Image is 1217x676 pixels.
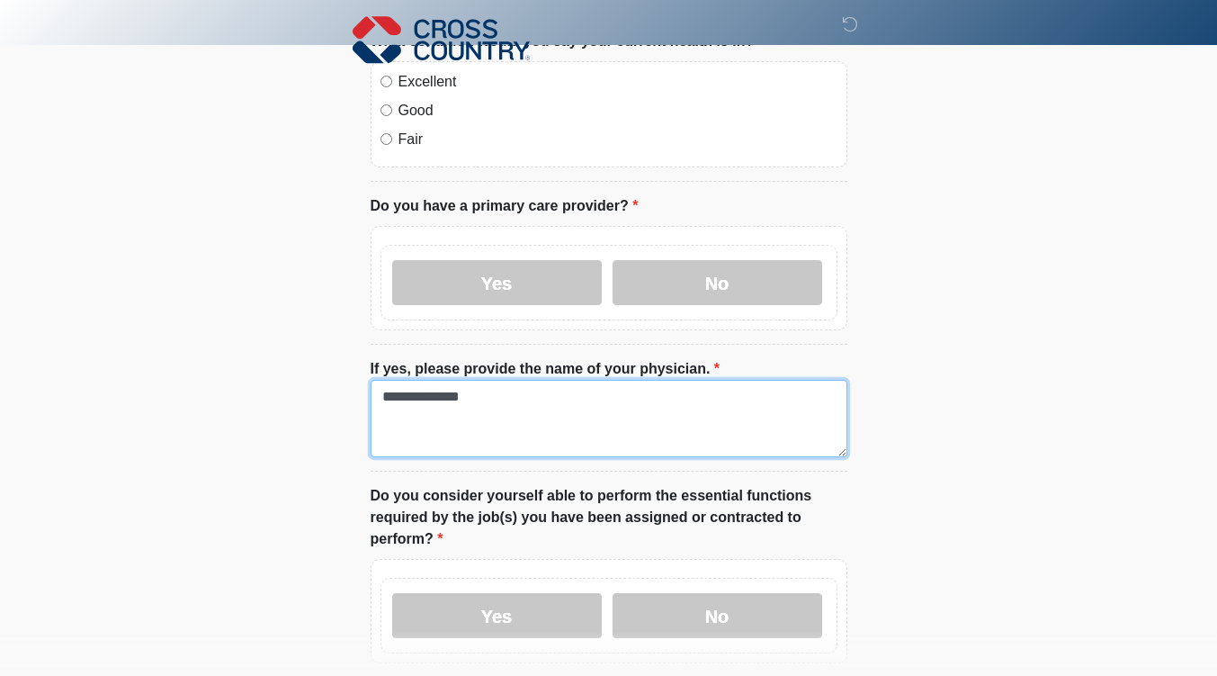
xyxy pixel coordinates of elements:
input: Fair [380,133,392,145]
input: Excellent [380,76,392,87]
label: If yes, please provide the name of your physician. [371,358,720,380]
label: Yes [392,593,602,638]
input: Good [380,104,392,116]
label: Good [398,100,837,122]
label: No [613,260,822,305]
label: Do you consider yourself able to perform the essential functions required by the job(s) you have ... [371,485,847,550]
label: No [613,593,822,638]
img: Cross Country Logo [353,14,531,66]
label: Yes [392,260,602,305]
label: Excellent [398,71,837,93]
label: Do you have a primary care provider? [371,195,639,217]
label: Fair [398,129,837,150]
